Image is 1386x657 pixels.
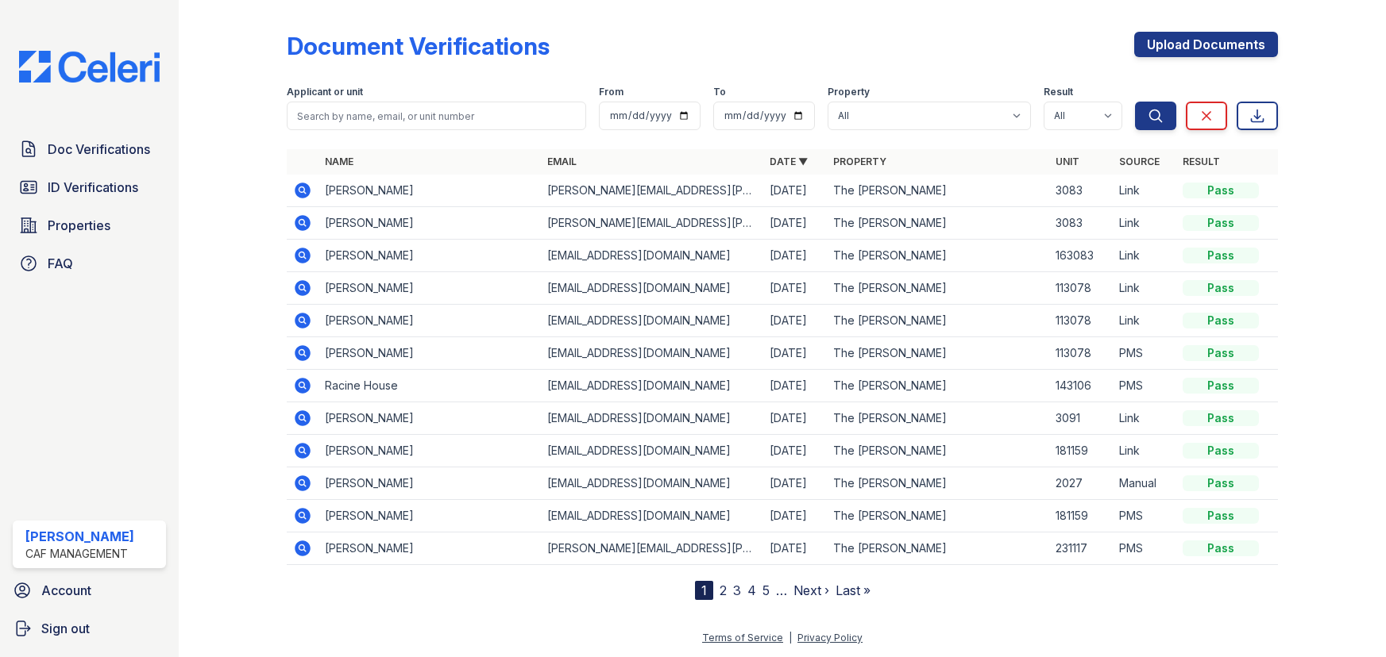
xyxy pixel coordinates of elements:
[1183,156,1220,167] a: Result
[827,207,1049,240] td: The [PERSON_NAME]
[763,532,827,565] td: [DATE]
[827,402,1049,435] td: The [PERSON_NAME]
[319,370,541,402] td: Racine House
[325,156,353,167] a: Name
[6,613,172,644] a: Sign out
[6,574,172,606] a: Account
[733,582,741,598] a: 3
[747,582,756,598] a: 4
[1183,182,1259,198] div: Pass
[13,133,166,165] a: Doc Verifications
[319,467,541,500] td: [PERSON_NAME]
[1183,508,1259,524] div: Pass
[828,86,870,98] label: Property
[776,581,787,600] span: …
[319,500,541,532] td: [PERSON_NAME]
[13,171,166,203] a: ID Verifications
[1049,435,1113,467] td: 181159
[48,140,150,159] span: Doc Verifications
[1113,240,1176,272] td: Link
[319,532,541,565] td: [PERSON_NAME]
[827,467,1049,500] td: The [PERSON_NAME]
[541,500,763,532] td: [EMAIL_ADDRESS][DOMAIN_NAME]
[763,435,827,467] td: [DATE]
[1113,272,1176,305] td: Link
[763,240,827,272] td: [DATE]
[1049,402,1113,435] td: 3091
[713,86,726,98] label: To
[1113,337,1176,370] td: PMS
[547,156,577,167] a: Email
[541,305,763,337] td: [EMAIL_ADDRESS][DOMAIN_NAME]
[763,272,827,305] td: [DATE]
[319,305,541,337] td: [PERSON_NAME]
[827,305,1049,337] td: The [PERSON_NAME]
[827,272,1049,305] td: The [PERSON_NAME]
[1113,370,1176,402] td: PMS
[827,532,1049,565] td: The [PERSON_NAME]
[541,402,763,435] td: [EMAIL_ADDRESS][DOMAIN_NAME]
[1113,305,1176,337] td: Link
[541,467,763,500] td: [EMAIL_ADDRESS][DOMAIN_NAME]
[13,209,166,241] a: Properties
[763,370,827,402] td: [DATE]
[1183,540,1259,556] div: Pass
[1183,443,1259,459] div: Pass
[319,435,541,467] td: [PERSON_NAME]
[827,370,1049,402] td: The [PERSON_NAME]
[541,175,763,207] td: [PERSON_NAME][EMAIL_ADDRESS][PERSON_NAME][DOMAIN_NAME]
[319,272,541,305] td: [PERSON_NAME]
[763,402,827,435] td: [DATE]
[541,337,763,370] td: [EMAIL_ADDRESS][DOMAIN_NAME]
[827,240,1049,272] td: The [PERSON_NAME]
[763,467,827,500] td: [DATE]
[287,32,550,60] div: Document Verifications
[541,532,763,565] td: [PERSON_NAME][EMAIL_ADDRESS][PERSON_NAME][DOMAIN_NAME]
[1183,313,1259,328] div: Pass
[1049,500,1113,532] td: 181159
[541,435,763,467] td: [EMAIL_ADDRESS][DOMAIN_NAME]
[13,248,166,279] a: FAQ
[41,619,90,638] span: Sign out
[1049,272,1113,305] td: 113078
[702,632,783,644] a: Terms of Service
[695,581,713,600] div: 1
[1119,156,1160,167] a: Source
[1183,248,1259,263] div: Pass
[1183,215,1259,231] div: Pass
[1113,435,1176,467] td: Link
[1183,378,1259,394] div: Pass
[1113,207,1176,240] td: Link
[1183,475,1259,491] div: Pass
[25,546,134,562] div: CAF Management
[41,581,91,600] span: Account
[1044,86,1073,98] label: Result
[1113,500,1176,532] td: PMS
[797,632,863,644] a: Privacy Policy
[833,156,886,167] a: Property
[789,632,792,644] div: |
[599,86,624,98] label: From
[287,102,586,130] input: Search by name, email, or unit number
[827,175,1049,207] td: The [PERSON_NAME]
[1113,532,1176,565] td: PMS
[1049,240,1113,272] td: 163083
[1113,175,1176,207] td: Link
[319,337,541,370] td: [PERSON_NAME]
[1056,156,1079,167] a: Unit
[48,216,110,235] span: Properties
[48,254,73,273] span: FAQ
[836,582,871,598] a: Last »
[541,240,763,272] td: [EMAIL_ADDRESS][DOMAIN_NAME]
[1183,345,1259,361] div: Pass
[48,178,138,197] span: ID Verifications
[762,582,770,598] a: 5
[319,240,541,272] td: [PERSON_NAME]
[1113,402,1176,435] td: Link
[1049,532,1113,565] td: 231117
[1049,305,1113,337] td: 113078
[319,175,541,207] td: [PERSON_NAME]
[1049,370,1113,402] td: 143106
[1049,337,1113,370] td: 113078
[763,175,827,207] td: [DATE]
